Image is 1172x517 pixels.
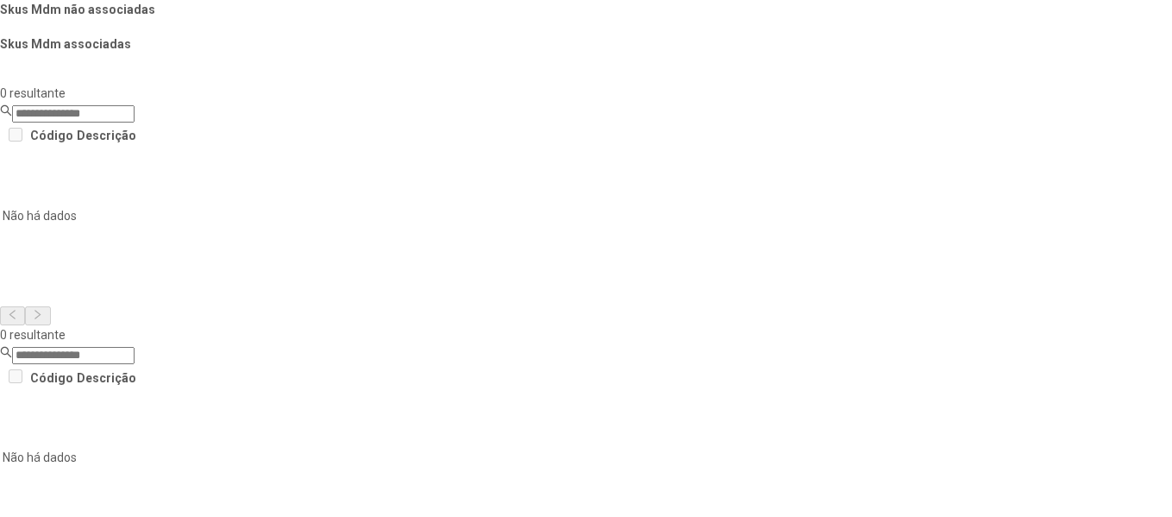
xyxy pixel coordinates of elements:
th: Descrição [76,124,137,148]
p: Não há dados [3,448,414,467]
th: Código [29,124,74,148]
th: Código [29,366,74,389]
p: Não há dados [3,206,414,225]
th: Descrição [76,366,137,389]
